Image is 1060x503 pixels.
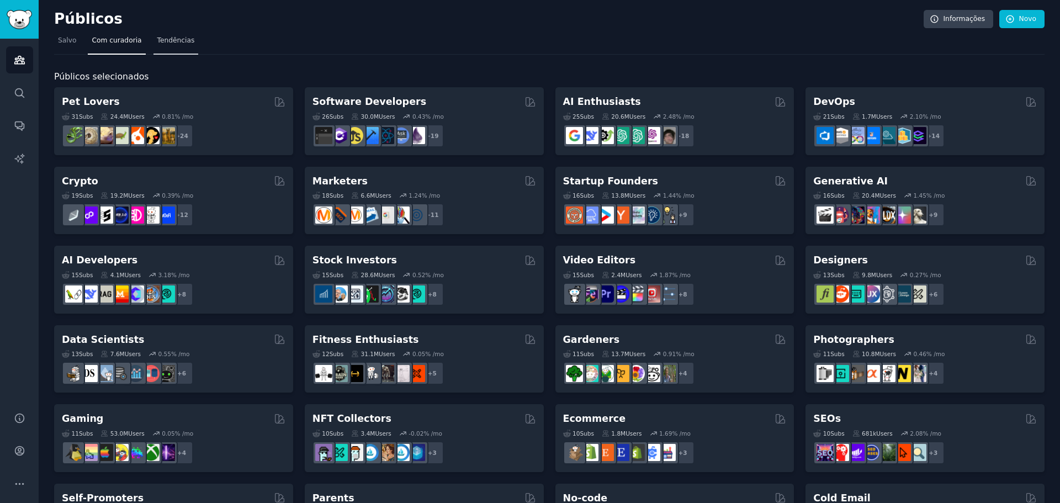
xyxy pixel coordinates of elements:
img: dalle2 [832,207,849,224]
h2: Fitness Enthusiasts [312,333,419,347]
div: 10 Sub s [312,430,343,437]
img: userexperience [878,285,895,303]
div: 24.4M Users [100,113,144,120]
img: UX_Design [909,285,926,303]
img: personaltraining [408,365,425,382]
img: ValueInvesting [331,285,348,303]
h2: Gaming [62,412,103,426]
div: 16 Sub s [563,192,594,199]
img: learnjavascript [346,127,363,144]
img: dogbreed [158,127,175,144]
div: 4.1M Users [100,271,141,279]
img: startup [597,207,614,224]
div: 9.8M Users [852,271,893,279]
img: GardenersWorld [659,365,676,382]
img: UI_Design [847,285,865,303]
img: SEO_Digital_Marketing [817,444,834,461]
div: + 24 [170,124,193,147]
h2: Stock Investors [312,253,397,267]
img: Docker_DevOps [847,127,865,144]
div: 2.10 % /mo [910,113,941,120]
img: OpenAIDev [643,127,660,144]
h2: NFT Collectors [312,412,391,426]
img: UrbanGardening [643,365,660,382]
img: platformengineering [878,127,895,144]
h2: Software Developers [312,95,426,109]
img: cockatiel [127,127,144,144]
div: + 9 [921,203,945,226]
h2: Photographers [813,333,894,347]
img: OpenseaMarket [393,444,410,461]
img: Rag [96,285,113,303]
img: growmybusiness [659,207,676,224]
img: ethfinance [65,207,82,224]
div: 15 Sub s [62,271,93,279]
div: 31.1M Users [351,350,395,358]
h2: Ecommerce [563,412,626,426]
h2: Gardeners [563,333,620,347]
div: 18 Sub s [312,192,343,199]
img: shopify [581,444,598,461]
img: OpenSeaNFT [362,444,379,461]
img: CryptoArt [377,444,394,461]
div: 7.6M Users [100,350,141,358]
img: CozyGamers [81,444,98,461]
img: starryai [894,207,911,224]
font: Informações [944,15,985,23]
div: + 4 [170,441,193,464]
img: GoogleSearchConsole [894,444,911,461]
img: OpenSourceAI [127,285,144,303]
img: 0xPolygon [81,207,98,224]
img: csharp [331,127,348,144]
div: 1.69 % /mo [659,430,691,437]
div: + 8 [671,283,695,306]
img: ecommerce_growth [659,444,676,461]
img: DevOpsLinks [863,127,880,144]
div: 28.6M Users [351,271,395,279]
div: + 18 [671,124,695,147]
img: chatgpt_prompts_ [628,127,645,144]
img: learndesign [894,285,911,303]
img: AskMarketing [346,207,363,224]
font: Salvo [58,36,76,44]
h2: Video Editors [563,253,636,267]
img: Nikon [894,365,911,382]
img: linux_gaming [65,444,82,461]
div: 6.6M Users [351,192,391,199]
div: 0.46 % /mo [913,350,945,358]
img: elixir [408,127,425,144]
font: Públicos selecionados [54,71,149,82]
img: dataengineering [112,365,129,382]
div: 15 Sub s [312,271,343,279]
div: + 6 [921,283,945,306]
img: Trading [362,285,379,303]
a: Com curadoria [88,32,145,55]
div: 2.4M Users [602,271,642,279]
img: weightroom [362,365,379,382]
img: CryptoNews [142,207,160,224]
img: fitness30plus [377,365,394,382]
div: + 3 [671,441,695,464]
div: 0.55 % /mo [158,350,190,358]
img: leopardgeckos [96,127,113,144]
img: vegetablegardening [566,365,583,382]
img: GYM [315,365,332,382]
div: 19.2M Users [100,192,144,199]
div: 16 Sub s [813,192,844,199]
div: 26 Sub s [312,113,343,120]
img: analog [817,365,834,382]
img: LangChain [65,285,82,303]
img: gamers [127,444,144,461]
div: 0.43 % /mo [412,113,444,120]
h2: AI Developers [62,253,137,267]
img: AWS_Certified_Experts [832,127,849,144]
div: 25 Sub s [563,113,594,120]
div: + 3 [421,441,444,464]
div: 13.8M Users [602,192,645,199]
img: chatgpt_promptDesign [612,127,629,144]
div: 15 Sub s [563,271,594,279]
div: + 4 [921,362,945,385]
img: seogrowth [847,444,865,461]
img: azuredevops [817,127,834,144]
div: 13 Sub s [813,271,844,279]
